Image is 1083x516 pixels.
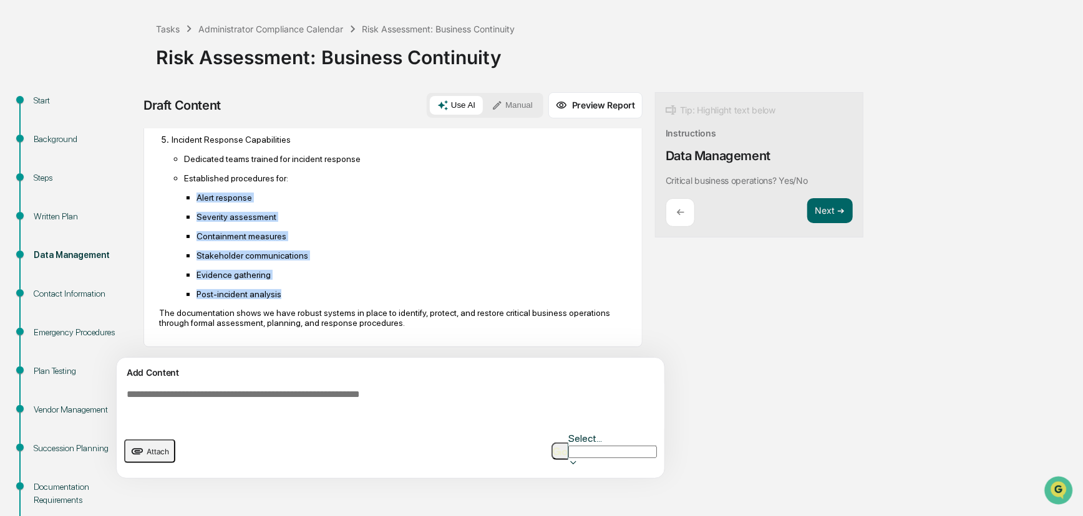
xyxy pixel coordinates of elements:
[34,94,136,107] div: Start
[548,92,643,118] button: Preview Report
[124,211,151,221] span: Pylon
[172,135,627,145] p: Incident Response Capabilities
[124,439,175,463] button: upload document
[124,365,657,380] div: Add Content
[197,289,627,299] p: Post-incident analysis
[34,133,136,146] div: Background
[676,206,684,218] p: ←
[32,57,206,70] input: Clear
[34,480,136,507] div: Documentation Requirements
[34,171,136,184] div: Steps
[90,158,100,168] div: 🗄️
[430,96,483,115] button: Use AI
[34,210,136,223] div: Written Plan
[34,326,136,339] div: Emergency Procedures
[25,181,79,193] span: Data Lookup
[143,98,221,113] div: Draft Content
[12,26,227,46] p: How can we help?
[551,442,568,460] button: Go
[484,96,540,115] button: Manual
[568,432,657,444] div: Select...
[197,231,627,241] p: Containment measures
[184,154,627,164] p: Dedicated teams trained for incident response
[197,270,627,280] p: Evidence gathering
[666,175,808,186] p: Critical business operations? Yes/No
[88,211,151,221] a: Powered byPylon
[362,24,515,34] div: Risk Assessment: Business Continuity
[807,198,853,224] button: Next ➔
[34,287,136,300] div: Contact Information
[12,182,22,192] div: 🔎
[198,24,343,34] div: Administrator Compliance Calendar
[12,95,35,118] img: 1746055101610-c473b297-6a78-478c-a979-82029cc54cd1
[34,442,136,455] div: Succession Planning
[25,157,80,170] span: Preclearance
[184,173,627,183] p: Established procedures for:
[197,193,627,203] p: Alert response
[156,36,1077,69] div: Risk Assessment: Business Continuity
[7,152,85,174] a: 🖐️Preclearance
[85,152,160,174] a: 🗄️Attestations
[666,128,716,138] div: Instructions
[212,99,227,114] button: Start new chat
[666,148,770,163] div: Data Management
[42,95,205,108] div: Start new chat
[147,447,169,456] span: Attach
[12,158,22,168] div: 🖐️
[1043,475,1077,509] iframe: Open customer support
[156,24,180,34] div: Tasks
[42,108,158,118] div: We're available if you need us!
[103,157,155,170] span: Attestations
[7,176,84,198] a: 🔎Data Lookup
[34,249,136,262] div: Data Management
[666,103,775,118] div: Tip: Highlight text below
[34,403,136,416] div: Vendor Management
[159,308,627,328] p: The documentation shows we have robust systems in place to identify, protect, and restore critica...
[553,447,568,456] img: Go
[197,251,627,260] p: Stakeholder communications
[197,212,627,222] p: Severity assessment
[34,365,136,378] div: Plan Testing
